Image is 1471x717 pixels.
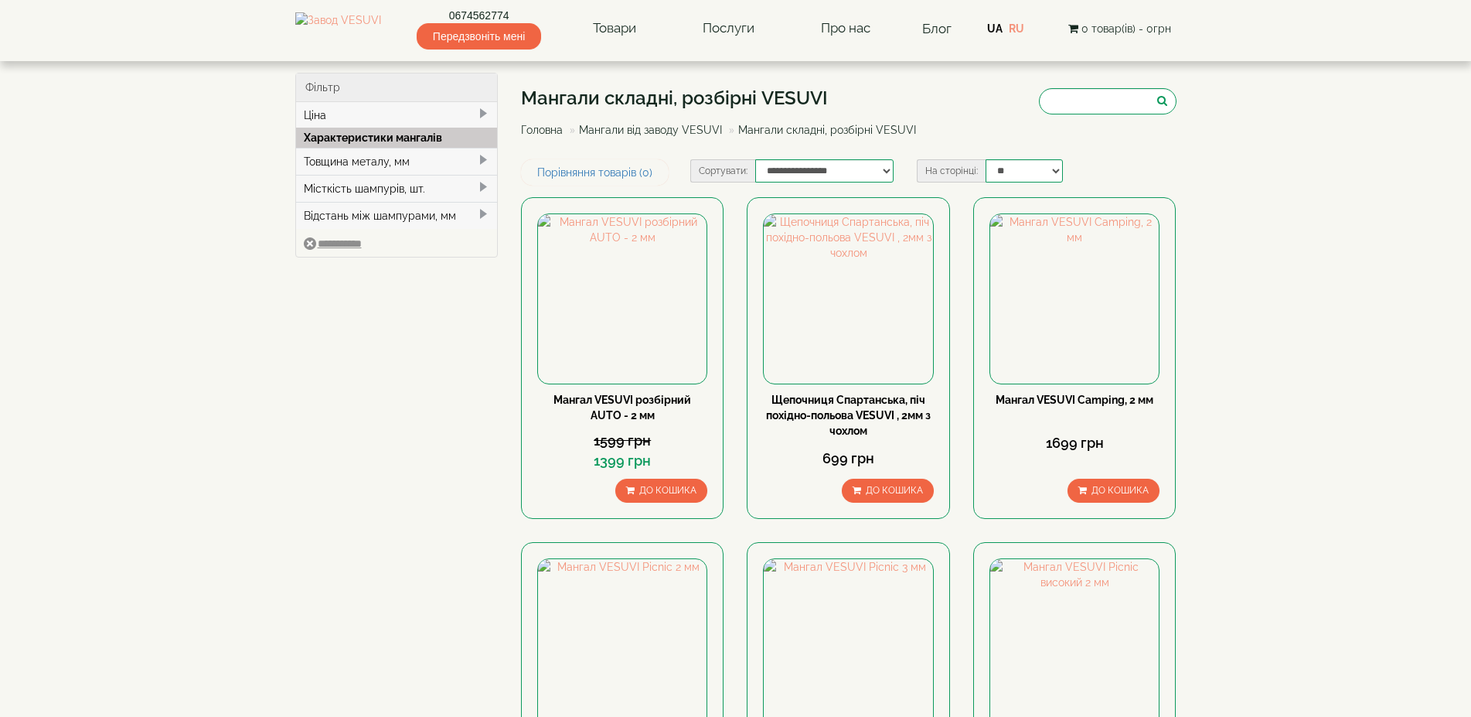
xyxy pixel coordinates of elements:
div: 1599 грн [537,431,707,451]
div: Товщина металу, мм [296,148,498,175]
img: Щепочниця Спартанська, піч похідно-польова VESUVI , 2мм з чохлом [764,214,932,383]
img: Мангал VESUVI розбірний AUTO - 2 мм [538,214,707,383]
div: Характеристики мангалів [296,128,498,148]
a: Головна [521,124,563,136]
span: До кошика [639,485,696,496]
a: Про нас [805,11,886,46]
button: До кошика [615,479,707,503]
a: Товари [577,11,652,46]
img: Завод VESUVI [295,12,381,45]
span: До кошика [866,485,923,496]
div: 699 грн [763,449,933,469]
h1: Мангали складні, розбірні VESUVI [521,88,928,108]
a: Щепочниця Спартанська, піч похідно-польова VESUVI , 2мм з чохлом [766,394,931,437]
div: Фільтр [296,73,498,102]
label: Сортувати: [690,159,755,183]
a: Мангали від заводу VESUVI [579,124,722,136]
li: Мангали складні, розбірні VESUVI [725,122,916,138]
a: Послуги [687,11,770,46]
div: Ціна [296,102,498,128]
a: Блог [922,21,952,36]
a: UA [987,22,1003,35]
div: Відстань між шампурами, мм [296,202,498,229]
a: 0674562774 [417,8,541,23]
a: Мангал VESUVI розбірний AUTO - 2 мм [553,394,691,422]
span: 0 товар(ів) - 0грн [1081,22,1171,35]
button: До кошика [1067,479,1159,503]
span: Передзвоніть мені [417,23,541,50]
img: Мангал VESUVI Camping, 2 мм [990,214,1159,383]
a: Мангал VESUVI Camping, 2 мм [996,394,1153,406]
label: На сторінці: [917,159,986,183]
div: 1399 грн [537,451,707,471]
a: RU [1009,22,1024,35]
div: Місткість шампурів, шт. [296,175,498,202]
div: 1699 грн [989,433,1159,453]
button: 0 товар(ів) - 0грн [1064,20,1176,37]
a: Порівняння товарів (0) [521,159,669,186]
button: До кошика [842,479,934,503]
span: До кошика [1091,485,1149,496]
